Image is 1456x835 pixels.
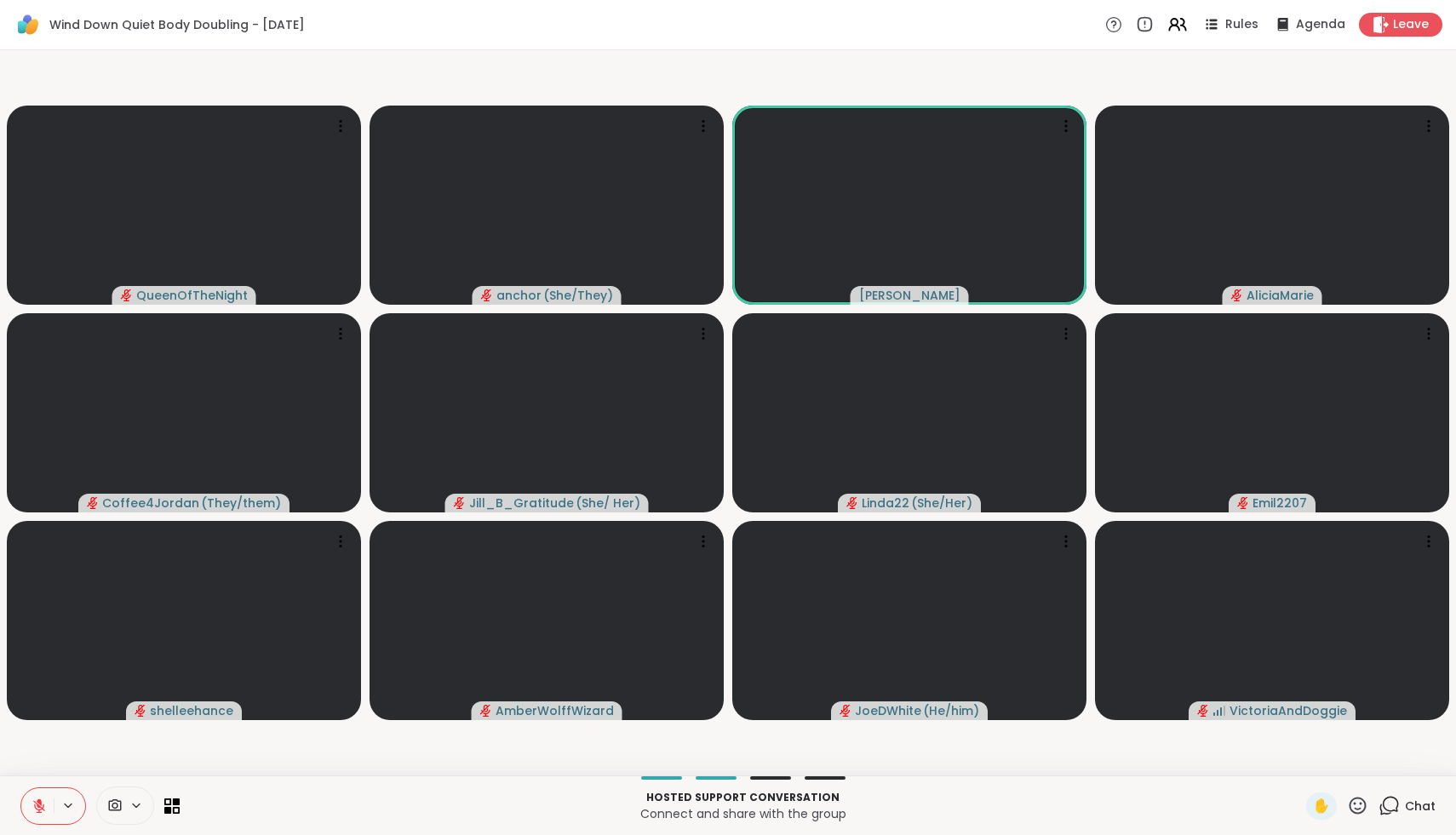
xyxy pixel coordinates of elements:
span: ( She/ Her ) [576,495,640,512]
span: AmberWolffWizard [496,702,614,719]
img: ShareWell Logomark [14,10,43,39]
span: audio-muted [846,497,858,509]
span: audio-muted [840,705,851,717]
span: ( She/They ) [543,287,613,304]
span: Jill_B_Gratitude [469,495,574,512]
span: JoeDWhite [855,702,921,719]
span: Leave [1393,16,1429,33]
p: Connect and share with the group [190,805,1296,822]
span: AliciaMarie [1247,287,1314,304]
span: Chat [1405,798,1436,815]
span: audio-muted [1237,497,1249,509]
span: audio-muted [1197,705,1209,717]
span: Rules [1225,16,1258,33]
span: ✋ [1313,796,1330,816]
span: Wind Down Quiet Body Doubling - [DATE] [49,16,305,33]
span: shelleehance [150,702,233,719]
span: audio-muted [135,705,146,717]
span: Emil2207 [1253,495,1307,512]
span: audio-muted [481,289,493,301]
span: [PERSON_NAME] [859,287,960,304]
span: anchor [496,287,542,304]
span: Agenda [1296,16,1345,33]
span: ( He/him ) [923,702,979,719]
span: ( They/them ) [201,495,281,512]
span: VictoriaAndDoggie [1230,702,1347,719]
span: Coffee4Jordan [102,495,199,512]
span: Linda22 [862,495,909,512]
span: ( She/Her ) [911,495,972,512]
p: Hosted support conversation [190,790,1296,805]
span: audio-muted [1231,289,1243,301]
span: audio-muted [87,497,99,509]
span: audio-muted [480,705,492,717]
span: audio-muted [121,289,133,301]
span: audio-muted [454,497,466,509]
span: QueenOfTheNight [136,287,248,304]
